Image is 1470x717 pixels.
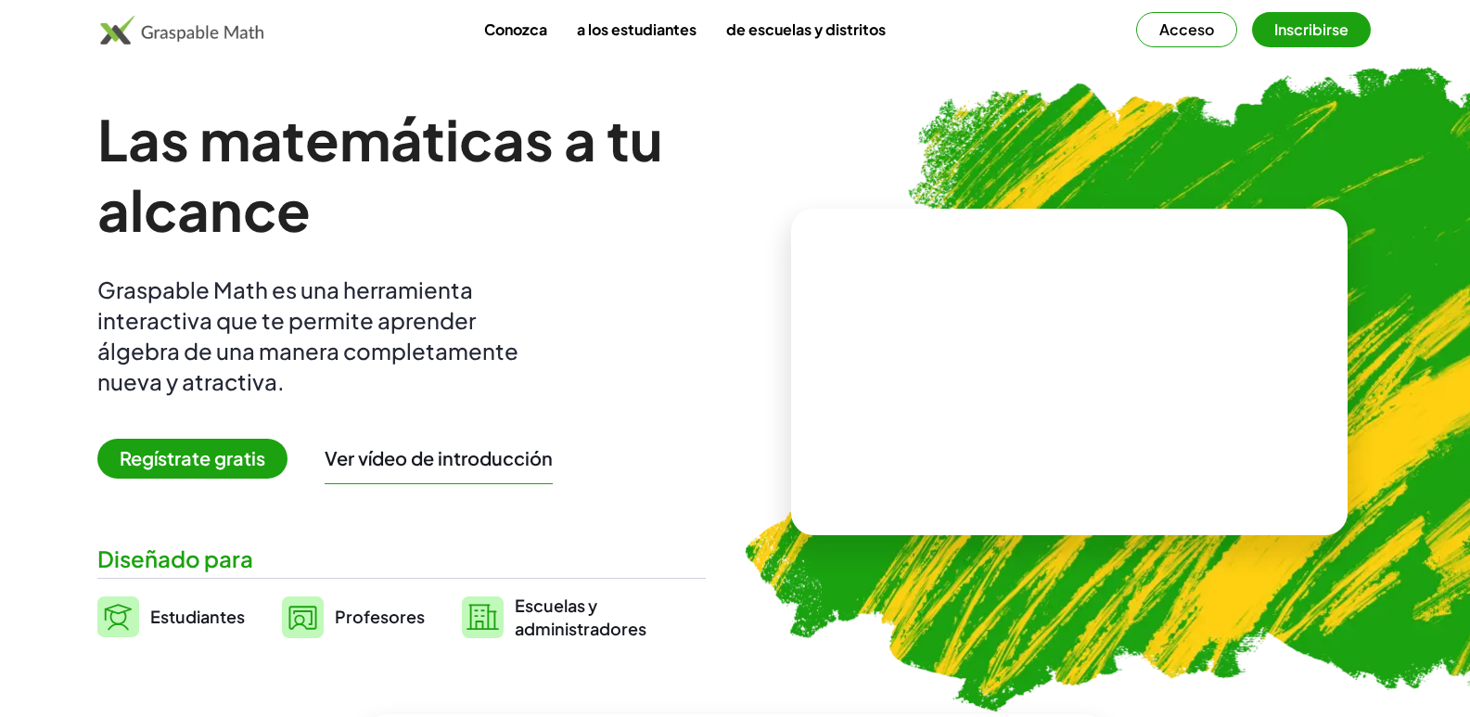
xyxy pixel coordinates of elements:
[120,446,265,469] font: Regístrate gratis
[282,594,425,640] a: Profesores
[1274,19,1349,39] font: Inscribirse
[930,302,1208,442] video: ¿Qué es esto? Es notación matemática dinámica. Esta notación desempeña un papel fundamental en có...
[97,275,518,395] font: Graspable Math es una herramienta interactiva que te permite aprender álgebra de una manera compl...
[1252,12,1371,47] button: Inscribirse
[462,596,504,638] img: svg%3e
[711,12,901,46] a: de escuelas y distritos
[97,544,253,572] font: Diseñado para
[515,595,597,616] font: Escuelas y
[1136,12,1237,47] button: Acceso
[577,19,697,39] font: a los estudiantes
[282,596,324,638] img: svg%3e
[562,12,711,46] a: a los estudiantes
[469,12,562,46] a: Conozca
[335,606,425,627] font: Profesores
[484,19,547,39] font: Conozca
[462,594,646,640] a: Escuelas yadministradores
[1159,19,1214,39] font: Acceso
[515,618,646,639] font: administradores
[726,19,886,39] font: de escuelas y distritos
[325,446,553,469] font: Ver vídeo de introducción
[150,606,245,627] font: Estudiantes
[97,104,663,244] font: Las matemáticas a tu alcance
[97,594,245,640] a: Estudiantes
[97,596,139,637] img: svg%3e
[325,446,553,470] button: Ver vídeo de introducción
